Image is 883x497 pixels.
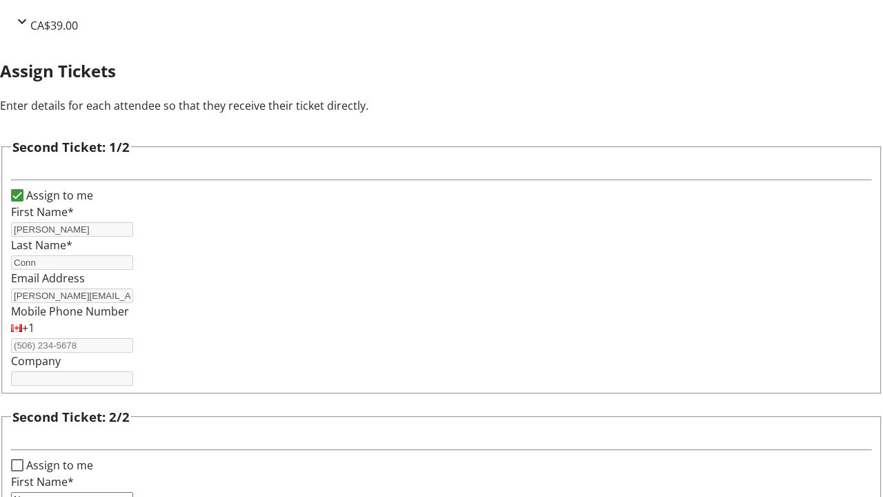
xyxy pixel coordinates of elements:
[11,474,74,489] label: First Name*
[11,338,133,353] input: (506) 234-5678
[11,237,72,253] label: Last Name*
[11,271,85,286] label: Email Address
[12,137,130,157] h3: Second Ticket: 1/2
[11,304,129,319] label: Mobile Phone Number
[23,187,93,204] label: Assign to me
[12,407,130,427] h3: Second Ticket: 2/2
[11,353,61,369] label: Company
[23,457,93,474] label: Assign to me
[30,18,78,33] span: CA$39.00
[11,204,74,220] label: First Name*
